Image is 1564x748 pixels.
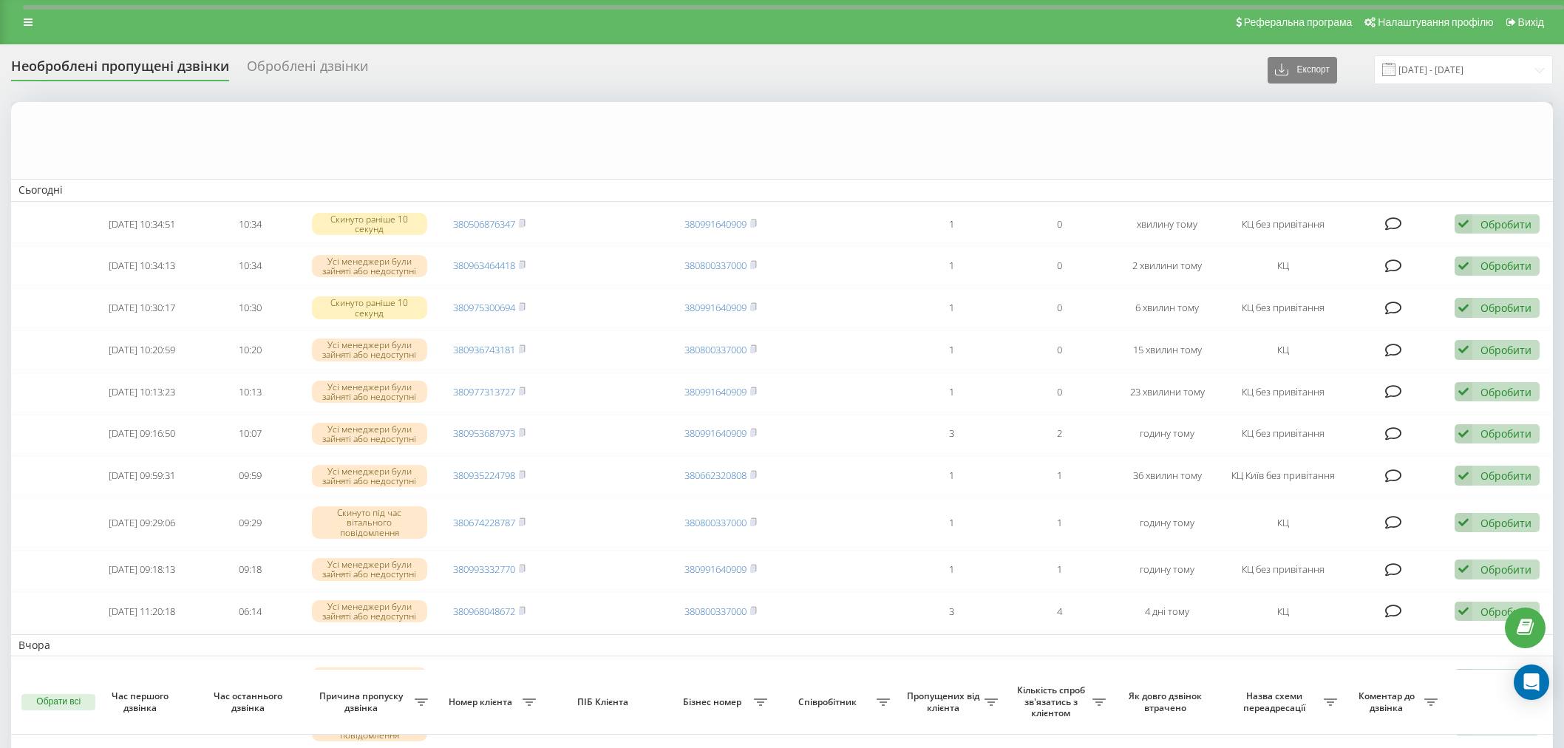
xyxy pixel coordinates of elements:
[196,456,304,495] td: 09:59
[1518,16,1544,28] span: Вихід
[247,58,368,81] div: Оброблені дзвінки
[1005,373,1113,412] td: 0
[312,339,428,361] div: Усі менеджери були зайняті або недоступні
[1244,16,1353,28] span: Реферальна програма
[1480,426,1531,441] div: Обробити
[88,373,196,412] td: [DATE] 10:13:23
[1005,330,1113,370] td: 0
[897,498,1005,547] td: 1
[1113,415,1221,454] td: годину тому
[196,288,304,327] td: 10:30
[196,246,304,285] td: 10:34
[1221,550,1344,589] td: КЦ без привітання
[1113,205,1221,244] td: хвилину тому
[897,373,1005,412] td: 1
[196,373,304,412] td: 10:13
[453,516,515,529] a: 380674228787
[1113,288,1221,327] td: 6 хвилин тому
[684,562,747,576] a: 380991640909
[453,426,515,440] a: 380953687973
[684,426,747,440] a: 380991640909
[897,659,1005,698] td: 1
[556,696,653,708] span: ПІБ Клієнта
[196,550,304,589] td: 09:18
[1221,373,1344,412] td: КЦ без привітання
[897,456,1005,495] td: 1
[1005,659,1113,698] td: 0
[1221,288,1344,327] td: КЦ без привітання
[21,694,95,710] button: Обрати всі
[684,469,747,482] a: 380662320808
[312,423,428,445] div: Усі менеджери були зайняті або недоступні
[453,259,515,272] a: 380963464418
[1221,246,1344,285] td: КЦ
[1221,498,1344,547] td: КЦ
[1113,373,1221,412] td: 23 хвилини тому
[1113,330,1221,370] td: 15 хвилин тому
[88,205,196,244] td: [DATE] 10:34:51
[1480,343,1531,357] div: Обробити
[101,690,184,713] span: Час першого дзвінка
[312,255,428,277] div: Усі менеджери були зайняті або недоступні
[897,415,1005,454] td: 3
[1268,57,1337,84] button: Експорт
[1221,205,1344,244] td: КЦ без привітання
[196,205,304,244] td: 10:34
[88,415,196,454] td: [DATE] 09:16:50
[1221,456,1344,495] td: КЦ Київ без привітання
[905,690,985,713] span: Пропущених від клієнта
[684,385,747,398] a: 380991640909
[1352,690,1424,713] span: Коментар до дзвінка
[453,385,515,398] a: 380977313727
[312,558,428,580] div: Усі менеджери були зайняті або недоступні
[196,498,304,547] td: 09:29
[1480,469,1531,483] div: Обробити
[1113,456,1221,495] td: 36 хвилин тому
[88,592,196,631] td: [DATE] 11:20:18
[1113,659,1221,698] td: 14 годин тому
[1221,659,1344,698] td: КЦ Київ без привітання
[1005,498,1113,547] td: 1
[1005,456,1113,495] td: 1
[1480,217,1531,231] div: Обробити
[674,696,754,708] span: Бізнес номер
[196,592,304,631] td: 06:14
[1480,605,1531,619] div: Обробити
[1480,259,1531,273] div: Обробити
[1113,498,1221,547] td: годину тому
[453,469,515,482] a: 380935224798
[897,330,1005,370] td: 1
[443,696,523,708] span: Номер клієнта
[897,592,1005,631] td: 3
[1005,288,1113,327] td: 0
[312,600,428,622] div: Усі менеджери були зайняті або недоступні
[312,381,428,403] div: Усі менеджери були зайняті або недоступні
[88,498,196,547] td: [DATE] 09:29:06
[1480,301,1531,315] div: Обробити
[684,605,747,618] a: 380800337000
[1113,246,1221,285] td: 2 хвилини тому
[88,550,196,589] td: [DATE] 09:18:13
[1221,415,1344,454] td: КЦ без привітання
[897,246,1005,285] td: 1
[1126,690,1209,713] span: Як довго дзвінок втрачено
[312,667,428,690] div: Усі менеджери були зайняті або недоступні
[11,634,1553,656] td: Вчора
[88,659,196,698] td: [DATE] 20:43:09
[453,605,515,618] a: 380968048672
[1005,550,1113,589] td: 1
[1378,16,1493,28] span: Налаштування профілю
[208,690,292,713] span: Час останнього дзвінка
[1113,550,1221,589] td: годину тому
[684,301,747,314] a: 380991640909
[196,415,304,454] td: 10:07
[1113,592,1221,631] td: 4 дні тому
[312,213,428,235] div: Скинуто раніше 10 секунд
[88,456,196,495] td: [DATE] 09:59:31
[1514,664,1549,700] div: Open Intercom Messenger
[312,465,428,487] div: Усі менеджери були зайняті або недоступні
[684,259,747,272] a: 380800337000
[1221,330,1344,370] td: КЦ
[782,696,877,708] span: Співробітник
[897,550,1005,589] td: 1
